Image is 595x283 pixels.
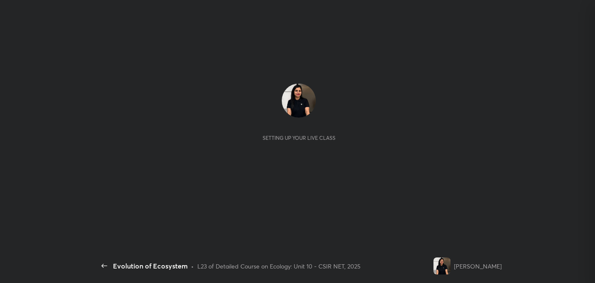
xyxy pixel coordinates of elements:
img: 6bf88ee675354f0ea61b4305e64abb13.jpg [282,84,316,118]
div: • [191,262,194,271]
img: 6bf88ee675354f0ea61b4305e64abb13.jpg [433,257,451,274]
div: [PERSON_NAME] [454,262,502,271]
div: L23 of Detailed Course on Ecology: Unit 10 - CSIR NET, 2025 [197,262,361,271]
div: Setting up your live class [263,135,335,141]
div: Evolution of Ecosystem [113,261,188,271]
